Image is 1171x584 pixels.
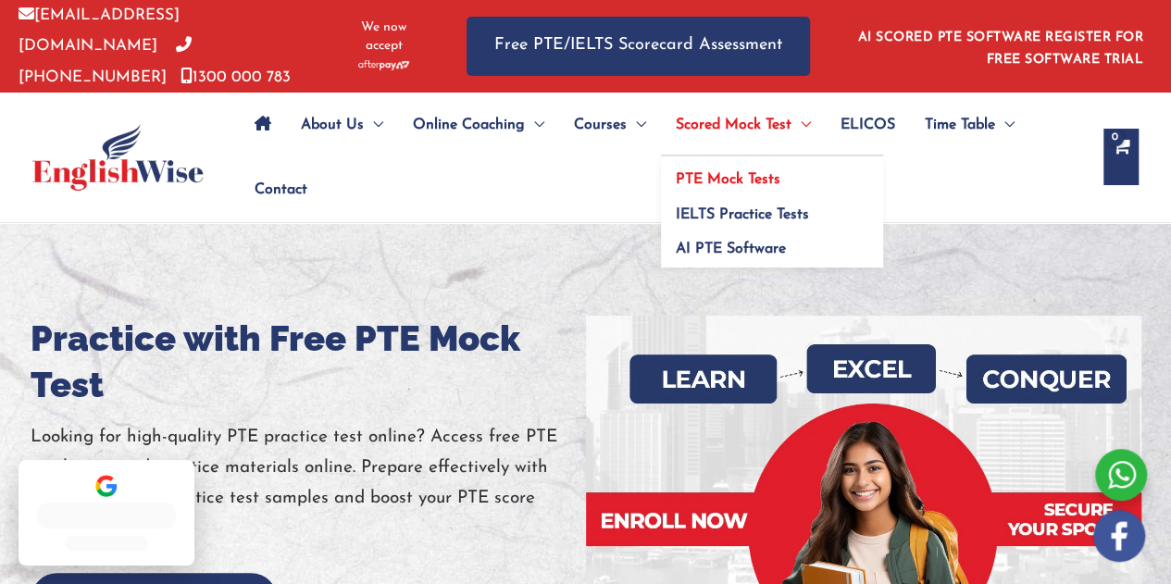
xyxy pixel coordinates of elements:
a: [PHONE_NUMBER] [19,38,192,84]
nav: Site Navigation: Main Menu [240,93,1085,222]
a: [EMAIL_ADDRESS][DOMAIN_NAME] [19,7,180,54]
a: IELTS Practice Tests [661,191,883,226]
span: Menu Toggle [525,93,544,157]
a: Contact [240,157,307,222]
a: AI SCORED PTE SOFTWARE REGISTER FOR FREE SOFTWARE TRIAL [858,31,1144,67]
a: PTE Mock Tests [661,156,883,192]
span: Courses [574,93,627,157]
span: Scored Mock Test [676,93,791,157]
a: 1300 000 783 [181,69,291,85]
a: Scored Mock TestMenu Toggle [661,93,826,157]
span: AI PTE Software [676,242,786,256]
span: About Us [301,93,364,157]
p: Looking for high-quality PTE practice test online? Access free PTE mock tests and practice materi... [31,422,586,545]
a: AI PTE Software [661,226,883,268]
span: We now accept [347,19,420,56]
a: View Shopping Cart, empty [1103,129,1139,185]
img: cropped-ew-logo [32,124,204,191]
a: About UsMenu Toggle [286,93,398,157]
span: Time Table [925,93,995,157]
a: Free PTE/IELTS Scorecard Assessment [467,17,810,75]
a: Online CoachingMenu Toggle [398,93,559,157]
span: ELICOS [841,93,895,157]
img: Afterpay-Logo [358,60,409,70]
span: Online Coaching [413,93,525,157]
span: Menu Toggle [791,93,811,157]
a: ELICOS [826,93,910,157]
span: IELTS Practice Tests [676,207,809,222]
aside: Header Widget 1 [847,16,1152,76]
a: CoursesMenu Toggle [559,93,661,157]
span: Menu Toggle [995,93,1015,157]
span: Contact [255,157,307,222]
img: white-facebook.png [1093,510,1145,562]
a: Time TableMenu Toggle [910,93,1029,157]
h1: Practice with Free PTE Mock Test [31,316,586,408]
span: Menu Toggle [627,93,646,157]
span: PTE Mock Tests [676,172,780,187]
span: Menu Toggle [364,93,383,157]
